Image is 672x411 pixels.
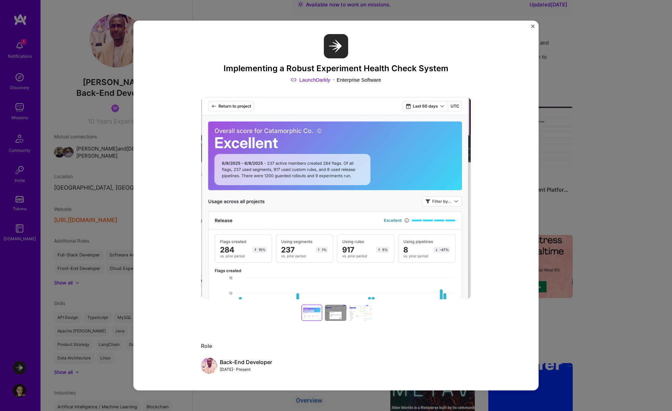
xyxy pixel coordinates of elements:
img: Link [291,76,296,83]
img: Company logo [324,34,348,58]
a: LaunchDarkly [291,76,330,83]
div: [DATE] - Present [220,366,272,373]
img: Dot [333,76,334,83]
button: Close [531,25,535,32]
img: Project [201,97,471,299]
div: Enterprise Software [337,76,381,83]
h3: Implementing a Robust Experiment Health Check System [201,64,471,74]
div: Back-End Developer [220,359,272,366]
div: Role [201,342,471,350]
